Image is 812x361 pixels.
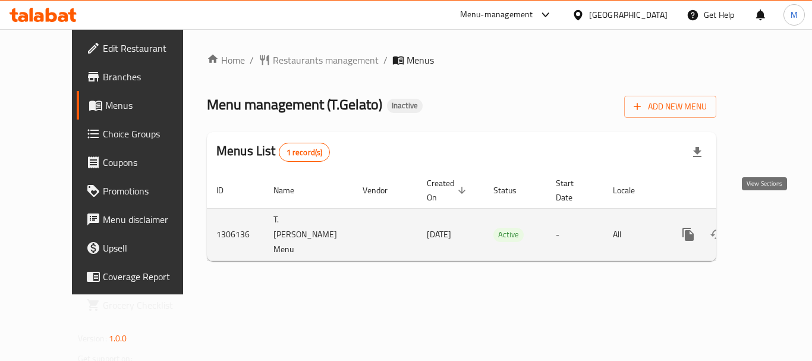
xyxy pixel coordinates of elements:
[109,331,127,346] span: 1.0.0
[603,208,665,260] td: All
[665,172,798,209] th: Actions
[77,148,207,177] a: Coupons
[589,8,668,21] div: [GEOGRAPHIC_DATA]
[103,298,198,312] span: Grocery Checklist
[105,98,198,112] span: Menus
[279,147,330,158] span: 1 record(s)
[683,138,712,167] div: Export file
[250,53,254,67] li: /
[103,70,198,84] span: Branches
[387,99,423,113] div: Inactive
[77,205,207,234] a: Menu disclaimer
[207,208,264,260] td: 1306136
[279,143,331,162] div: Total records count
[703,220,731,249] button: Change Status
[103,155,198,169] span: Coupons
[259,53,379,67] a: Restaurants management
[77,177,207,205] a: Promotions
[78,331,107,346] span: Version:
[634,99,707,114] span: Add New Menu
[77,62,207,91] a: Branches
[387,101,423,111] span: Inactive
[427,227,451,242] span: [DATE]
[273,183,310,197] span: Name
[624,96,716,118] button: Add New Menu
[207,53,245,67] a: Home
[674,220,703,249] button: more
[363,183,403,197] span: Vendor
[216,142,330,162] h2: Menus List
[207,172,798,261] table: enhanced table
[613,183,650,197] span: Locale
[493,183,532,197] span: Status
[103,184,198,198] span: Promotions
[207,53,716,67] nav: breadcrumb
[556,176,589,205] span: Start Date
[103,41,198,55] span: Edit Restaurant
[383,53,388,67] li: /
[791,8,798,21] span: M
[460,8,533,22] div: Menu-management
[493,228,524,242] div: Active
[103,212,198,227] span: Menu disclaimer
[77,262,207,291] a: Coverage Report
[103,241,198,255] span: Upsell
[77,91,207,120] a: Menus
[77,234,207,262] a: Upsell
[103,269,198,284] span: Coverage Report
[407,53,434,67] span: Menus
[77,291,207,319] a: Grocery Checklist
[264,208,353,260] td: T.[PERSON_NAME] Menu
[546,208,603,260] td: -
[207,91,382,118] span: Menu management ( T.Gelato )
[77,34,207,62] a: Edit Restaurant
[493,228,524,241] span: Active
[273,53,379,67] span: Restaurants management
[103,127,198,141] span: Choice Groups
[427,176,470,205] span: Created On
[216,183,239,197] span: ID
[77,120,207,148] a: Choice Groups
